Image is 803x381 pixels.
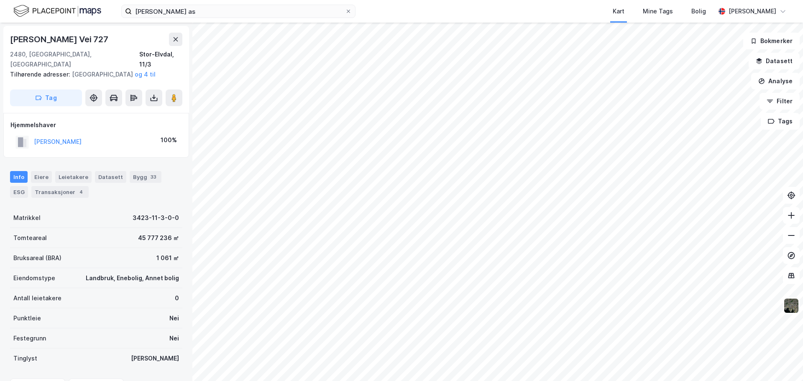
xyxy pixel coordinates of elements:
[149,173,158,181] div: 33
[169,313,179,323] div: Nei
[10,69,176,79] div: [GEOGRAPHIC_DATA]
[743,33,800,49] button: Bokmerker
[729,6,776,16] div: [PERSON_NAME]
[13,213,41,223] div: Matrikkel
[130,171,161,183] div: Bygg
[613,6,624,16] div: Kart
[31,186,89,198] div: Transaksjoner
[131,353,179,363] div: [PERSON_NAME]
[13,313,41,323] div: Punktleie
[77,188,85,196] div: 4
[13,273,55,283] div: Eiendomstype
[10,89,82,106] button: Tag
[761,113,800,130] button: Tags
[13,353,37,363] div: Tinglyst
[13,333,46,343] div: Festegrunn
[95,171,126,183] div: Datasett
[13,253,61,263] div: Bruksareal (BRA)
[133,213,179,223] div: 3423-11-3-0-0
[749,53,800,69] button: Datasett
[169,333,179,343] div: Nei
[161,135,177,145] div: 100%
[10,120,182,130] div: Hjemmelshaver
[139,49,182,69] div: Stor-Elvdal, 11/3
[13,4,101,18] img: logo.f888ab2527a4732fd821a326f86c7f29.svg
[10,171,28,183] div: Info
[86,273,179,283] div: Landbruk, Enebolig, Annet bolig
[138,233,179,243] div: 45 777 236 ㎡
[156,253,179,263] div: 1 061 ㎡
[132,5,345,18] input: Søk på adresse, matrikkel, gårdeiere, leietakere eller personer
[10,49,139,69] div: 2480, [GEOGRAPHIC_DATA], [GEOGRAPHIC_DATA]
[13,233,47,243] div: Tomteareal
[691,6,706,16] div: Bolig
[31,171,52,183] div: Eiere
[175,293,179,303] div: 0
[751,73,800,89] button: Analyse
[55,171,92,183] div: Leietakere
[783,298,799,314] img: 9k=
[13,293,61,303] div: Antall leietakere
[761,341,803,381] iframe: Chat Widget
[10,71,72,78] span: Tilhørende adresser:
[760,93,800,110] button: Filter
[10,33,110,46] div: [PERSON_NAME] Vei 727
[10,186,28,198] div: ESG
[643,6,673,16] div: Mine Tags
